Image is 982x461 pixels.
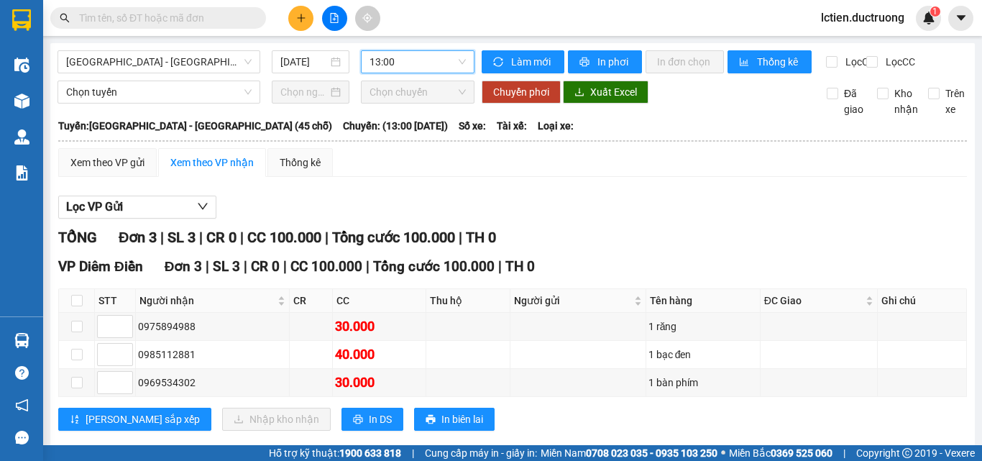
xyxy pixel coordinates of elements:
[325,229,329,246] span: |
[14,165,29,181] img: solution-icon
[206,258,209,275] span: |
[138,319,287,334] div: 0975894988
[206,229,237,246] span: CR 0
[66,51,252,73] span: Hà Nội - Thái Thụy (45 chỗ)
[332,229,455,246] span: Tổng cước 100.000
[646,289,761,313] th: Tên hàng
[355,6,380,31] button: aim
[362,13,372,23] span: aim
[58,120,332,132] b: Tuyến: [GEOGRAPHIC_DATA] - [GEOGRAPHIC_DATA] (45 chỗ)
[366,258,370,275] span: |
[590,84,637,100] span: Xuất Excel
[119,229,157,246] span: Đơn 3
[579,57,592,68] span: printer
[168,229,196,246] span: SL 3
[843,445,845,461] span: |
[280,84,328,100] input: Chọn ngày
[280,54,328,70] input: 13/10/2025
[240,229,244,246] span: |
[563,81,648,104] button: downloadXuất Excel
[648,319,758,334] div: 1 răng
[58,408,211,431] button: sort-ascending[PERSON_NAME] sắp xếp
[290,258,362,275] span: CC 100.000
[86,411,200,427] span: [PERSON_NAME] sắp xếp
[343,118,448,134] span: Chuyến: (13:00 [DATE])
[597,54,630,70] span: In phơi
[574,87,584,99] span: download
[15,431,29,444] span: message
[764,293,863,309] span: ĐC Giao
[493,57,505,68] span: sync
[771,447,832,459] strong: 0369 525 060
[878,289,967,313] th: Ghi chú
[290,289,334,313] th: CR
[840,54,877,70] span: Lọc CR
[283,258,287,275] span: |
[12,9,31,31] img: logo-vxr
[459,229,462,246] span: |
[482,50,564,73] button: syncLàm mới
[70,414,80,426] span: sort-ascending
[197,201,208,212] span: down
[138,375,287,391] div: 0969534302
[541,445,717,461] span: Miền Nam
[932,6,937,17] span: 1
[728,50,812,73] button: bar-chartThống kê
[369,411,392,427] span: In DS
[514,293,630,309] span: Người gửi
[280,155,321,170] div: Thống kê
[14,129,29,145] img: warehouse-icon
[739,57,751,68] span: bar-chart
[58,229,97,246] span: TỔNG
[329,13,339,23] span: file-add
[60,13,70,23] span: search
[648,375,758,391] div: 1 bàn phím
[809,9,916,27] span: lctien.ductruong
[459,118,486,134] span: Số xe:
[482,81,561,104] button: Chuyển phơi
[426,414,436,426] span: printer
[505,258,535,275] span: TH 0
[648,347,758,362] div: 1 bạc đen
[269,445,401,461] span: Hỗ trợ kỹ thuật:
[414,408,495,431] button: printerIn biên lai
[838,86,869,117] span: Đã giao
[930,6,940,17] sup: 1
[15,366,29,380] span: question-circle
[341,408,403,431] button: printerIn DS
[247,229,321,246] span: CC 100.000
[170,155,254,170] div: Xem theo VP nhận
[353,414,363,426] span: printer
[14,58,29,73] img: warehouse-icon
[511,54,553,70] span: Làm mới
[370,51,466,73] span: 13:00
[948,6,973,31] button: caret-down
[288,6,313,31] button: plus
[880,54,917,70] span: Lọc CC
[296,13,306,23] span: plus
[251,258,280,275] span: CR 0
[14,333,29,348] img: warehouse-icon
[412,445,414,461] span: |
[339,447,401,459] strong: 1900 633 818
[66,198,123,216] span: Lọc VP Gửi
[335,373,423,393] div: 30.000
[425,445,537,461] span: Cung cấp máy in - giấy in:
[165,258,203,275] span: Đơn 3
[222,408,331,431] button: downloadNhập kho nhận
[889,86,924,117] span: Kho nhận
[373,258,495,275] span: Tổng cước 100.000
[244,258,247,275] span: |
[322,6,347,31] button: file-add
[538,118,574,134] span: Loại xe:
[15,398,29,412] span: notification
[721,450,725,456] span: ⚪️
[586,447,717,459] strong: 0708 023 035 - 0935 103 250
[940,86,970,117] span: Trên xe
[333,289,426,313] th: CC
[58,258,143,275] span: VP Diêm Điền
[466,229,496,246] span: TH 0
[757,54,800,70] span: Thống kê
[335,344,423,365] div: 40.000
[497,118,527,134] span: Tài xế:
